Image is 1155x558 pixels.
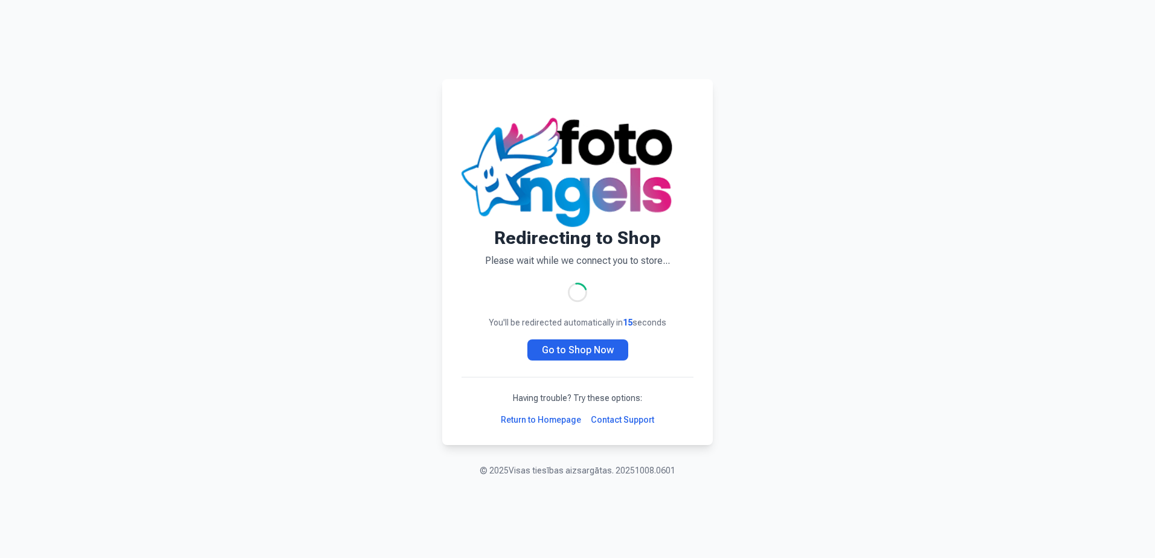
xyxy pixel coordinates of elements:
[480,464,675,476] p: © 2025 Visas tiesības aizsargātas. 20251008.0601
[527,339,628,361] a: Go to Shop Now
[591,414,654,426] a: Contact Support
[462,254,693,268] p: Please wait while we connect you to store...
[462,316,693,329] p: You'll be redirected automatically in seconds
[501,414,581,426] a: Return to Homepage
[462,392,693,404] p: Having trouble? Try these options:
[462,227,693,249] h1: Redirecting to Shop
[623,318,632,327] span: 15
